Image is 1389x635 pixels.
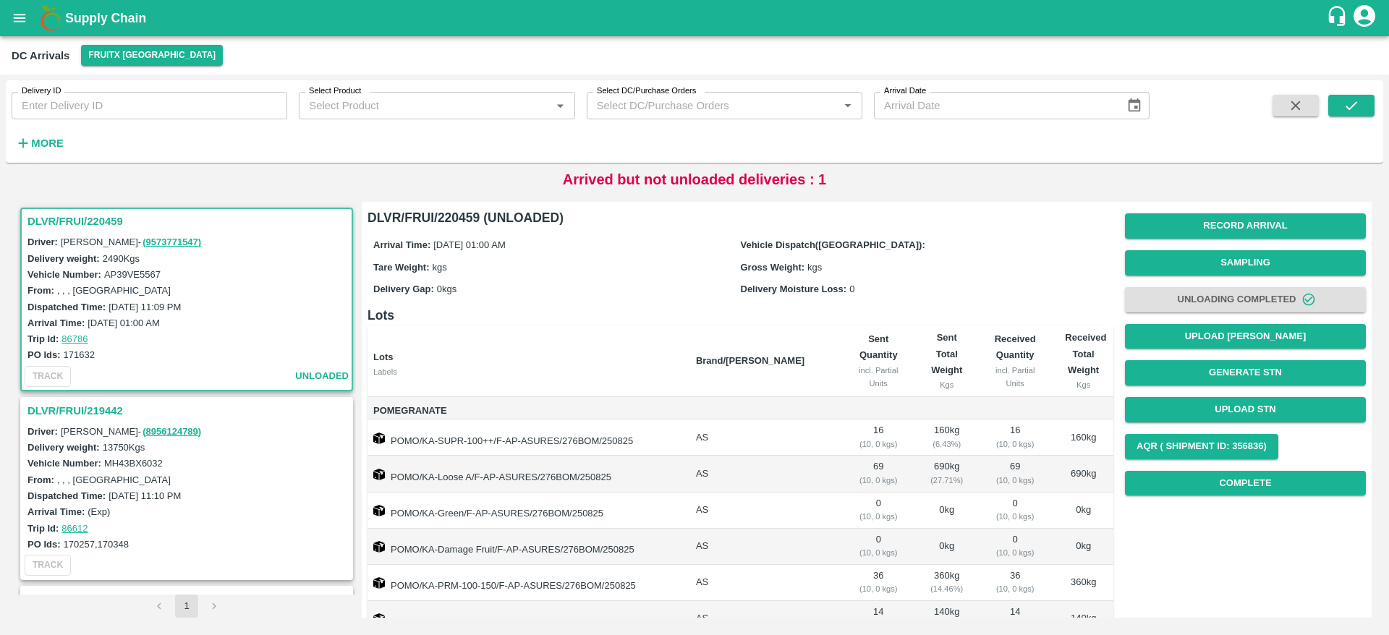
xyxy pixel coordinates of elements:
[977,419,1053,456] td: 16
[64,349,95,360] label: 171632
[1125,213,1366,239] button: Record Arrival
[57,285,171,296] label: , , , [GEOGRAPHIC_DATA]
[27,474,54,485] label: From:
[851,546,905,559] div: ( 10, 0 kgs)
[1125,434,1278,459] button: AQR ( Shipment Id: 356836)
[591,96,815,115] input: Select DC/Purchase Orders
[27,285,54,296] label: From:
[368,208,1113,228] h6: DLVR/FRUI/220459 (UNLOADED)
[1053,565,1113,601] td: 360 kg
[88,506,110,517] label: (Exp)
[373,365,684,378] div: Labels
[437,284,456,294] span: 0 kgs
[368,493,684,529] td: POMO/KA-Green/F-AP-ASURES/276BOM/250825
[1351,3,1377,33] div: account of current user
[917,419,977,456] td: 160 kg
[61,333,88,344] a: 86786
[1326,5,1351,31] div: customer-support
[917,529,977,565] td: 0 kg
[684,493,840,529] td: AS
[851,474,905,487] div: ( 10, 0 kgs)
[988,474,1042,487] div: ( 10, 0 kgs)
[1125,324,1366,349] button: Upload [PERSON_NAME]
[368,529,684,565] td: POMO/KA-Damage Fruit/F-AP-ASURES/276BOM/250825
[563,169,827,190] p: Arrived but not unloaded deliveries : 1
[109,302,181,312] label: [DATE] 11:09 PM
[840,493,917,529] td: 0
[175,594,198,618] button: page 1
[368,565,684,601] td: POMO/KA-PRM-100-150/F-AP-ASURES/276BOM/250825
[1053,419,1113,456] td: 160 kg
[36,4,65,33] img: logo
[684,456,840,492] td: AS
[145,594,228,618] nav: pagination navigation
[295,368,349,385] span: unloaded
[61,426,203,437] span: [PERSON_NAME] -
[103,442,145,453] label: 13750 Kgs
[373,577,385,589] img: box
[104,269,161,280] label: AP39VE5567
[928,474,965,487] div: ( 27.71 %)
[1125,397,1366,422] button: Upload STN
[977,529,1053,565] td: 0
[65,8,1326,28] a: Supply Chain
[27,349,61,360] label: PO Ids:
[103,253,140,264] label: 2490 Kgs
[27,317,85,328] label: Arrival Time:
[977,493,1053,529] td: 0
[303,96,546,115] input: Select Product
[851,582,905,595] div: ( 10, 0 kgs)
[851,510,905,523] div: ( 10, 0 kgs)
[840,565,917,601] td: 36
[684,529,840,565] td: AS
[373,613,385,625] img: box
[3,1,36,35] button: open drawer
[1121,92,1148,119] button: Choose date
[884,85,926,97] label: Arrival Date
[27,590,350,609] h3: DLVR/FRUI/219214
[27,212,350,231] h3: DLVR/FRUI/220459
[64,539,129,550] label: 170257,170348
[1125,250,1366,276] button: Sampling
[1125,471,1366,496] button: Complete
[851,438,905,451] div: ( 10, 0 kgs)
[27,442,100,453] label: Delivery weight:
[988,438,1042,451] div: ( 10, 0 kgs)
[373,541,385,553] img: box
[874,92,1115,119] input: Arrival Date
[27,269,101,280] label: Vehicle Number:
[433,239,505,250] span: [DATE] 01:00 AM
[309,85,361,97] label: Select Product
[1053,456,1113,492] td: 690 kg
[61,523,88,534] a: 86612
[917,493,977,529] td: 0 kg
[988,510,1042,523] div: ( 10, 0 kgs)
[143,236,201,247] a: (9573771547)
[433,262,447,273] span: kgs
[27,458,101,469] label: Vehicle Number:
[917,565,977,601] td: 360 kg
[373,432,385,444] img: box
[27,302,106,312] label: Dispatched Time:
[851,364,905,391] div: incl. Partial Units
[109,490,181,501] label: [DATE] 11:10 PM
[840,529,917,565] td: 0
[104,458,163,469] label: MH43BX6032
[977,565,1053,601] td: 36
[917,456,977,492] td: 690 kg
[928,378,965,391] div: Kgs
[807,262,822,273] span: kgs
[1053,529,1113,565] td: 0 kg
[12,46,69,65] div: DC Arrivals
[88,317,159,328] label: [DATE] 01:00 AM
[741,262,805,273] label: Gross Weight:
[988,582,1042,595] div: ( 10, 0 kgs)
[928,582,965,595] div: ( 14.46 %)
[81,45,223,66] button: Select DC
[368,305,1113,325] h6: Lots
[27,253,100,264] label: Delivery weight:
[988,546,1042,559] div: ( 10, 0 kgs)
[373,403,684,419] span: Pomegranate
[12,131,67,155] button: More
[373,351,393,362] b: Lots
